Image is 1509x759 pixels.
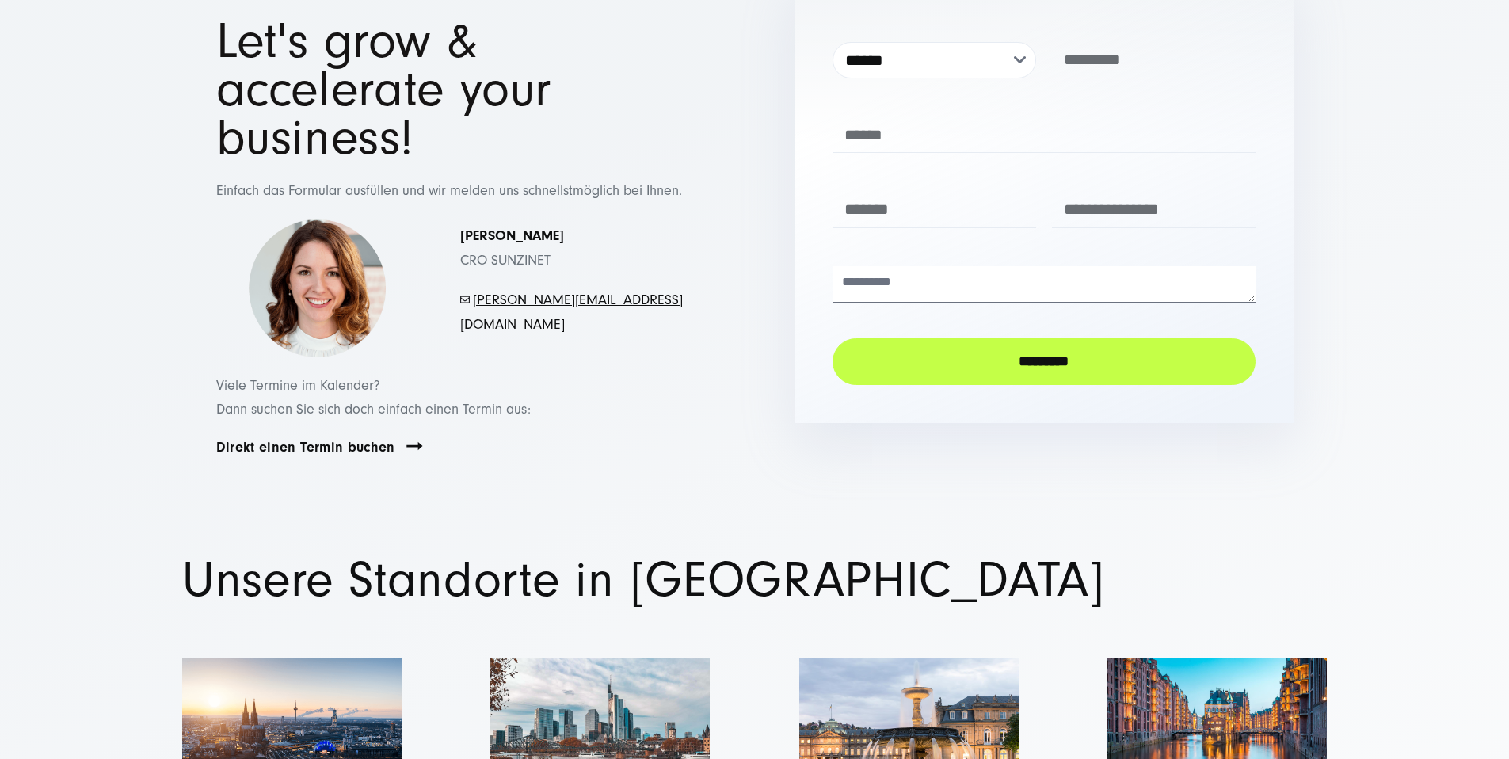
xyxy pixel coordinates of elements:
img: Simona-kontakt-page-picture [248,219,387,358]
span: - [470,292,473,308]
span: Einfach das Formular ausfüllen und wir melden uns schnellstmöglich bei Ihnen. [216,182,682,199]
span: Let's grow & accelerate your business! [216,13,552,166]
h1: Unsere Standorte in [GEOGRAPHIC_DATA] [182,556,1327,605]
a: Direkt einen Termin buchen [216,438,395,456]
span: Viele Termine im Kalender? Dann suchen Sie sich doch einfach einen Termin aus: [216,377,531,418]
a: [PERSON_NAME][EMAIL_ADDRESS][DOMAIN_NAME] [460,292,683,333]
p: CRO SUNZINET [460,224,684,273]
strong: [PERSON_NAME] [460,227,564,244]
